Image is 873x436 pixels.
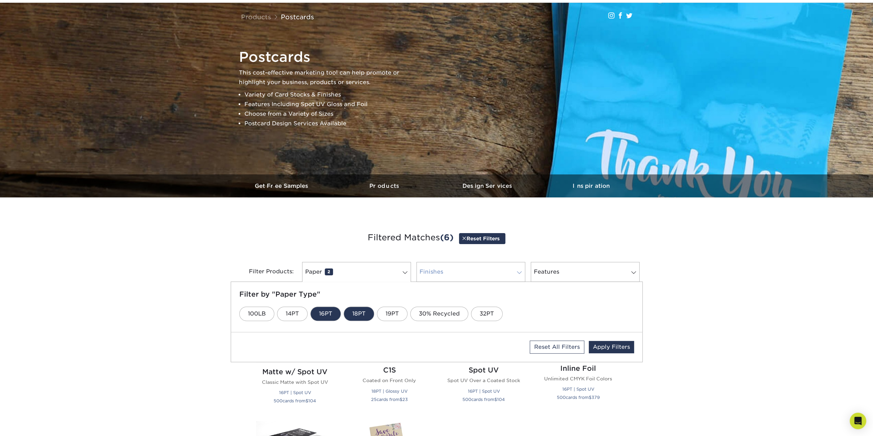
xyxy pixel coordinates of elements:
[231,174,334,197] a: Get Free Samples
[325,268,333,275] span: 2
[471,307,503,321] a: 32PT
[377,307,407,321] a: 19PT
[497,397,505,402] span: 104
[850,413,866,429] div: Open Intercom Messenger
[308,398,316,403] span: 104
[244,100,411,109] li: Features Including Spot UV Gloss and Foil
[371,397,408,402] small: cards from
[277,307,308,321] a: 14PT
[279,390,311,395] small: 16PT | Spot UV
[494,397,497,402] span: $
[256,368,334,376] h2: Matte w/ Spot UV
[400,397,402,402] span: $
[239,307,274,321] a: 100LB
[530,341,584,354] a: Reset All Filters
[445,377,523,384] p: Spot UV Over a Coated Stock
[539,375,617,382] p: Unlimited CMYK Foil Colors
[410,307,468,321] a: 30% Recycled
[344,307,374,321] a: 18PT
[256,379,334,386] p: Classic Matte with Spot UV
[310,307,341,321] a: 16PT
[306,398,308,403] span: $
[236,222,637,254] h3: Filtered Matches
[437,174,540,197] a: Design Services
[459,233,505,244] a: Reset Filters
[437,183,540,189] h3: Design Services
[244,119,411,128] li: Postcard Design Services Available
[239,290,634,298] h5: Filter by "Paper Type"
[274,398,283,403] span: 500
[334,183,437,189] h3: Products
[591,395,600,400] span: 379
[371,397,377,402] span: 25
[557,395,566,400] span: 500
[231,262,299,282] div: Filter Products:
[557,395,600,400] small: cards from
[334,174,437,197] a: Products
[239,68,411,87] p: This cost-effective marketing tool can help promote or highlight your business, products or servi...
[416,262,525,282] a: Finishes
[244,90,411,100] li: Variety of Card Stocks & Finishes
[562,387,594,392] small: 16PT | Spot UV
[539,364,617,372] h2: Inline Foil
[351,377,428,384] p: Coated on Front Only
[440,232,453,242] span: (6)
[371,389,407,394] small: 18PT | Glossy UV
[351,366,428,374] h2: C1S
[239,49,411,65] h1: Postcards
[462,397,505,402] small: cards from
[241,13,271,21] a: Products
[244,109,411,119] li: Choose from a Variety of Sizes
[462,397,471,402] span: 500
[589,395,591,400] span: $
[589,341,634,353] a: Apply Filters
[281,13,314,21] a: Postcards
[540,183,643,189] h3: Inspiration
[402,397,408,402] span: 23
[468,389,500,394] small: 16PT | Spot UV
[531,262,640,282] a: Features
[302,262,411,282] a: Paper2
[274,398,316,403] small: cards from
[231,183,334,189] h3: Get Free Samples
[540,174,643,197] a: Inspiration
[445,366,523,374] h2: Spot UV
